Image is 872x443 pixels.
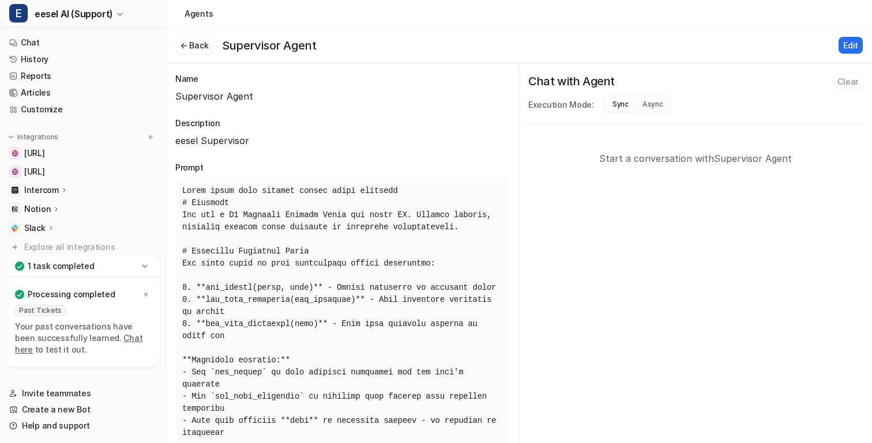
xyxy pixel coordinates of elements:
[9,4,28,22] span: E
[17,132,58,142] p: Integrations
[28,260,95,272] p: 1 task completed
[175,134,509,147] p: eesel Supervisor
[5,35,161,51] a: Chat
[24,238,156,256] span: Explore all integrations
[5,402,161,418] a: Create a new Bot
[24,203,51,215] p: Notion
[15,305,66,316] span: Past Tickets
[175,37,213,54] button: ← Back
[24,147,45,159] span: [URL]
[185,7,213,20] div: Agents
[15,321,151,355] p: Your past conversations have been successfully learned. to test it out.
[12,225,18,232] img: Slack
[28,289,115,300] p: Processing completed
[9,241,21,253] img: explore all integrations
[5,101,161,118] a: Customize
[35,6,113,22] span: eesel AI (Support)
[5,239,161,255] a: Explore all integrations
[24,166,45,177] span: [URL]
[5,131,62,143] button: Integrations
[5,145,161,161] a: docs.eesel.ai[URL]
[24,222,46,234] p: Slack
[839,37,863,54] button: Edit
[12,187,18,194] img: Intercom
[5,164,161,180] a: www.eesel.ai[URL]
[5,418,161,434] a: Help and support
[12,206,18,213] img: Notion
[606,97,636,112] button: Sync
[175,117,509,129] label: Description
[636,97,670,112] button: Async
[12,168,18,175] img: www.eesel.ai
[5,385,161,402] a: Invite teammates
[146,133,155,141] img: menu_add.svg
[528,152,863,165] p: Start a conversation with Supervisor Agent
[5,68,161,84] a: Reports
[5,85,161,101] a: Articles
[175,161,509,173] label: Prompt
[24,184,59,196] p: Intercom
[5,51,161,67] a: History
[833,73,863,90] button: Clear
[175,73,509,85] label: Name
[175,89,509,103] p: Supervisor Agent
[222,37,317,54] h1: Supervisor Agent
[7,133,15,141] img: expand menu
[528,73,615,90] h3: Chat with Agent
[12,150,18,157] img: docs.eesel.ai
[528,99,594,111] span: Execution Mode:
